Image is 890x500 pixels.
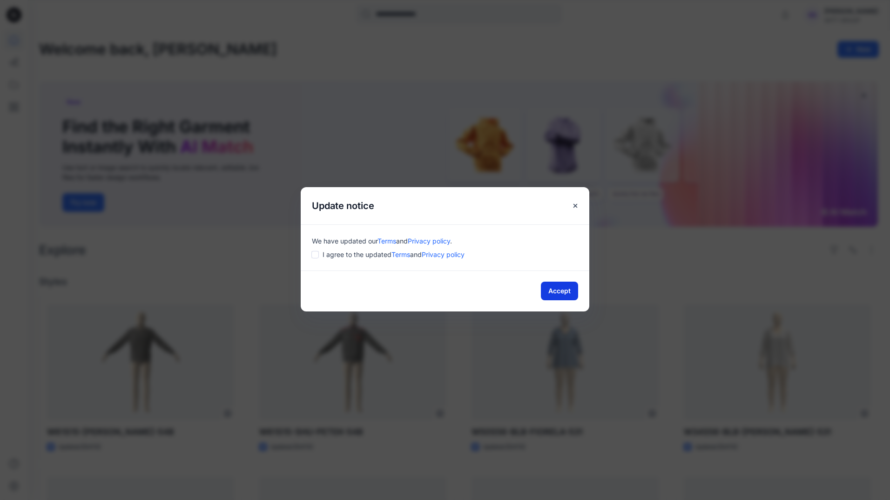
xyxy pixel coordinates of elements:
[391,250,410,258] a: Terms
[567,197,584,214] button: Close
[410,250,422,258] span: and
[378,237,396,245] a: Terms
[301,187,385,224] h5: Update notice
[422,250,465,258] a: Privacy policy
[312,236,578,246] div: We have updated our .
[408,237,450,245] a: Privacy policy
[323,250,465,259] span: I agree to the updated
[396,237,408,245] span: and
[541,282,578,300] button: Accept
